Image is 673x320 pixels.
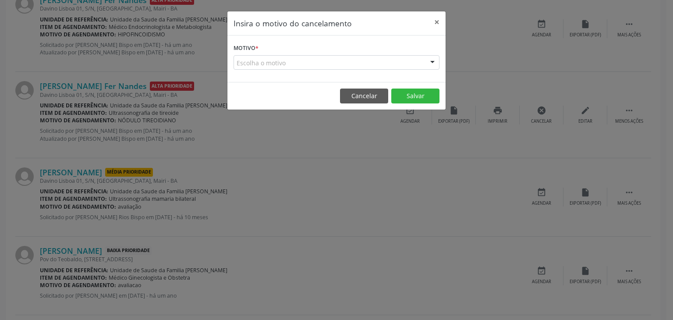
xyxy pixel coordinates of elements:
h5: Insira o motivo do cancelamento [234,18,352,29]
button: Salvar [391,89,439,103]
button: Cancelar [340,89,388,103]
button: Close [428,11,446,33]
label: Motivo [234,42,259,55]
span: Escolha o motivo [237,58,286,68]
